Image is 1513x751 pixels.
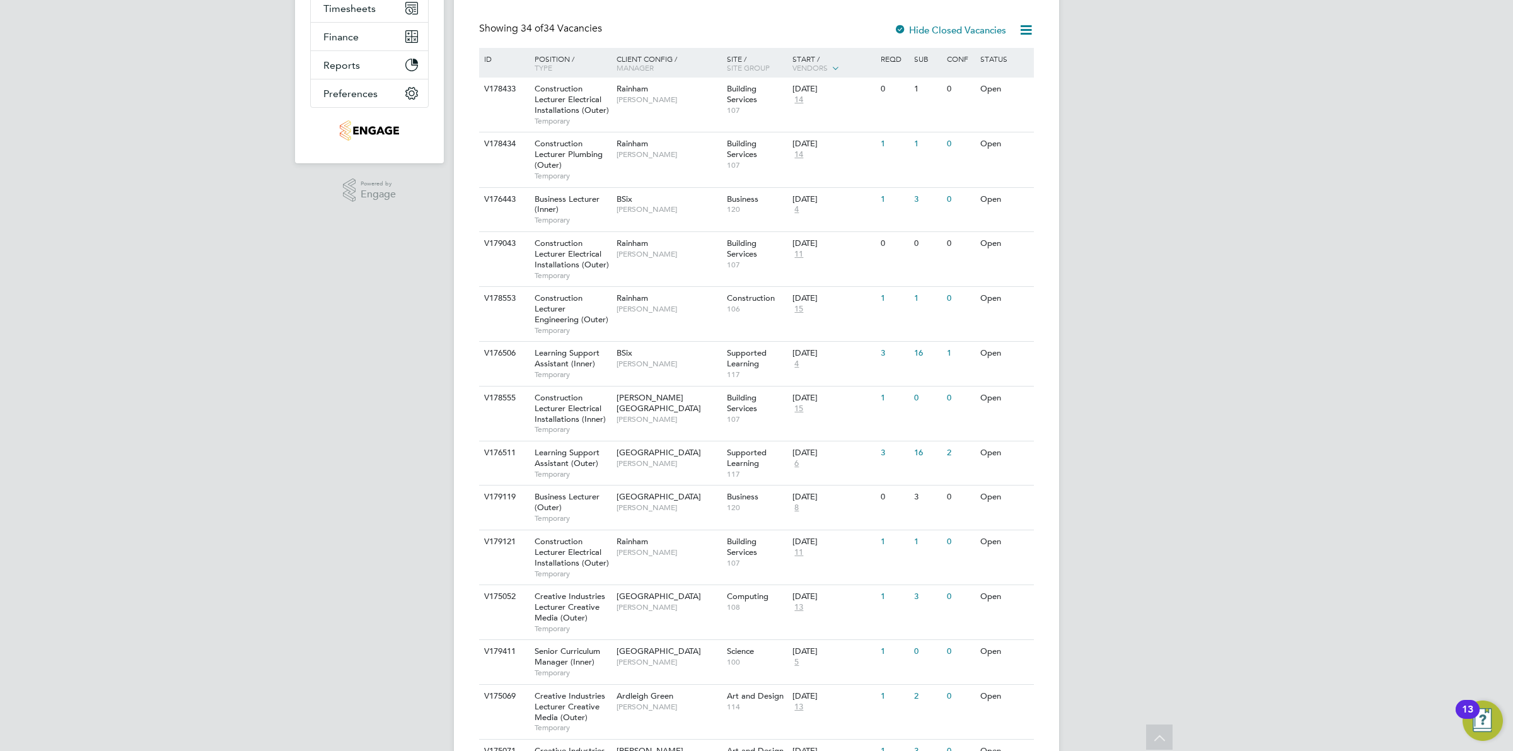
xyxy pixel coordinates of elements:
div: 1 [878,530,910,554]
span: [PERSON_NAME] [617,602,721,612]
div: [DATE] [792,448,874,458]
div: 1 [878,685,910,708]
img: jambo-logo-retina.png [340,120,398,141]
div: [DATE] [792,691,874,702]
span: BSix [617,194,632,204]
span: Business Lecturer (Outer) [535,491,600,513]
span: Business [727,194,758,204]
span: Rainham [617,536,648,547]
span: Art and Design [727,690,784,701]
div: [DATE] [792,84,874,95]
span: 107 [727,260,787,270]
span: [PERSON_NAME] [617,359,721,369]
div: [DATE] [792,591,874,602]
span: Type [535,62,552,73]
span: 120 [727,204,787,214]
span: Building Services [727,138,757,160]
div: 2 [944,441,977,465]
button: Finance [311,23,428,50]
span: [PERSON_NAME][GEOGRAPHIC_DATA] [617,392,701,414]
span: Learning Support Assistant (Inner) [535,347,600,369]
span: [GEOGRAPHIC_DATA] [617,646,701,656]
div: 0 [944,530,977,554]
div: V179119 [481,486,525,509]
span: Temporary [535,116,610,126]
span: [GEOGRAPHIC_DATA] [617,447,701,458]
span: Supported Learning [727,447,767,469]
span: 15 [792,304,805,315]
div: V176443 [481,188,525,211]
button: Open Resource Center, 13 new notifications [1463,701,1503,741]
span: Temporary [535,624,610,634]
div: 0 [944,685,977,708]
span: Senior Curriculum Manager (Inner) [535,646,600,667]
div: Sub [911,48,944,69]
div: 1 [878,387,910,410]
div: [DATE] [792,537,874,547]
span: Temporary [535,513,610,523]
span: 11 [792,249,805,260]
div: Open [977,585,1032,608]
span: Rainham [617,293,648,303]
div: Open [977,530,1032,554]
span: [PERSON_NAME] [617,547,721,557]
div: 1 [944,342,977,365]
span: 107 [727,414,787,424]
div: 3 [911,486,944,509]
span: 5 [792,657,801,668]
div: Status [977,48,1032,69]
span: 11 [792,547,805,558]
span: [PERSON_NAME] [617,249,721,259]
span: [PERSON_NAME] [617,204,721,214]
span: 106 [727,304,787,314]
span: [PERSON_NAME] [617,503,721,513]
span: Temporary [535,424,610,434]
div: V178555 [481,387,525,410]
span: 120 [727,503,787,513]
div: [DATE] [792,492,874,503]
div: 1 [911,530,944,554]
span: 117 [727,370,787,380]
div: 0 [944,287,977,310]
div: 1 [911,132,944,156]
div: Showing [479,22,605,35]
span: 34 Vacancies [521,22,602,35]
span: Building Services [727,83,757,105]
span: Temporary [535,215,610,225]
div: V179411 [481,640,525,663]
span: 13 [792,702,805,713]
span: 4 [792,204,801,215]
div: V175052 [481,585,525,608]
span: Building Services [727,238,757,259]
span: Ardleigh Green [617,690,673,701]
div: 1 [878,132,910,156]
span: 107 [727,558,787,568]
div: V178433 [481,78,525,101]
span: Powered by [361,178,396,189]
div: 0 [878,232,910,255]
button: Preferences [311,79,428,107]
div: Site / [724,48,790,78]
span: Temporary [535,668,610,678]
div: 2 [911,685,944,708]
span: Finance [323,31,359,43]
span: [PERSON_NAME] [617,458,721,469]
span: [PERSON_NAME] [617,702,721,712]
span: BSix [617,347,632,358]
div: Open [977,486,1032,509]
span: Reports [323,59,360,71]
a: Powered byEngage [343,178,397,202]
div: V178434 [481,132,525,156]
div: [DATE] [792,238,874,249]
div: 0 [944,78,977,101]
span: Preferences [323,88,378,100]
div: V179043 [481,232,525,255]
span: [PERSON_NAME] [617,304,721,314]
div: 13 [1462,709,1473,726]
span: Timesheets [323,3,376,15]
div: 0 [944,188,977,211]
div: 0 [911,640,944,663]
div: 0 [944,640,977,663]
div: [DATE] [792,393,874,404]
span: 100 [727,657,787,667]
